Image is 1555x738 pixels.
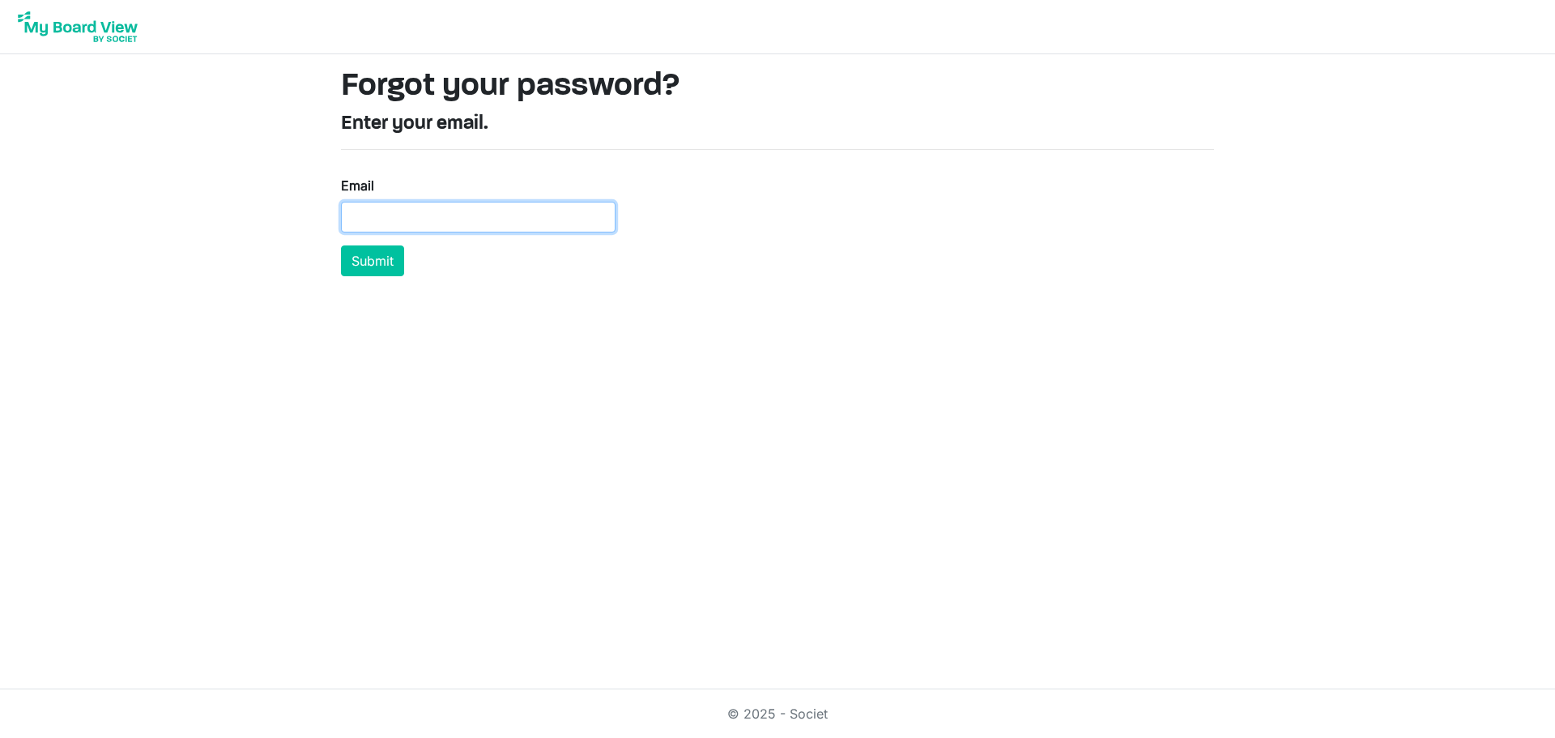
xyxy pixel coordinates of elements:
h4: Enter your email. [341,113,1214,136]
img: My Board View Logo [13,6,143,47]
a: © 2025 - Societ [727,706,828,722]
h1: Forgot your password? [341,67,1214,106]
button: Submit [341,245,404,276]
label: Email [341,176,374,195]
